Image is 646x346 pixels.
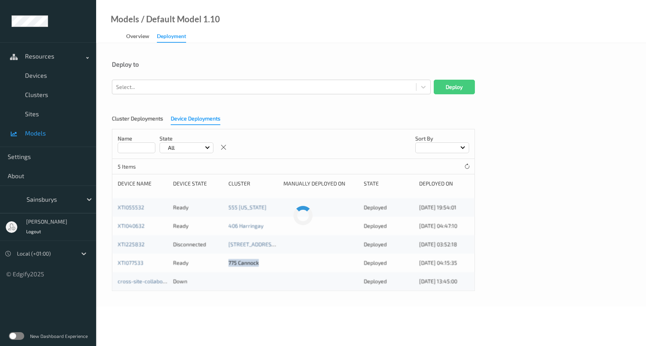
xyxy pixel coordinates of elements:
div: Down [173,277,223,285]
a: 555 [US_STATE] [228,204,266,211]
div: Disconnected [173,241,223,248]
a: 775 Cannock [228,259,259,266]
div: Deploy to [112,60,630,68]
div: Overview [126,32,149,42]
div: Deployment [157,32,186,43]
a: XTI077533 [118,259,143,266]
a: Overview [126,31,157,42]
a: 406 Harringay [228,222,263,229]
span: [DATE] 13:45:00 [419,278,457,284]
p: Name [118,135,155,142]
a: XTI040632 [118,222,145,229]
div: Manually deployed on [283,180,358,187]
a: Device Deployments [171,115,228,122]
p: 5 Items [118,163,175,170]
div: Device Deployments [171,115,220,125]
div: Ready [173,222,223,230]
a: [STREET_ADDRESS][PERSON_NAME] [228,241,318,247]
a: cross-site-collaborator [118,278,175,284]
div: Deployed [364,204,414,211]
div: Ready [173,259,223,267]
span: [DATE] 03:52:18 [419,241,457,247]
p: All [165,144,177,152]
a: Deployment [157,31,194,43]
div: Cluster [228,180,278,187]
div: Deployed [364,222,414,230]
div: State [364,180,414,187]
a: XTI225832 [118,241,145,247]
p: State [160,135,213,142]
div: Device state [173,180,223,187]
div: Device Name [118,180,168,187]
div: Deployed on [419,180,469,187]
div: Cluster Deployments [112,115,163,124]
span: [DATE] 04:15:35 [419,259,457,266]
a: Cluster Deployments [112,115,171,122]
p: Sort by [415,135,469,142]
a: Models [111,15,139,23]
button: Deploy [434,80,475,94]
div: Ready [173,204,223,211]
div: / Default Model 1.10 [139,15,220,23]
div: Deployed [364,241,414,248]
div: Deployed [364,259,414,267]
a: XTI055532 [118,204,144,211]
div: Deployed [364,277,414,285]
span: [DATE] 04:47:10 [419,222,457,229]
span: [DATE] 19:54:01 [419,204,456,211]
